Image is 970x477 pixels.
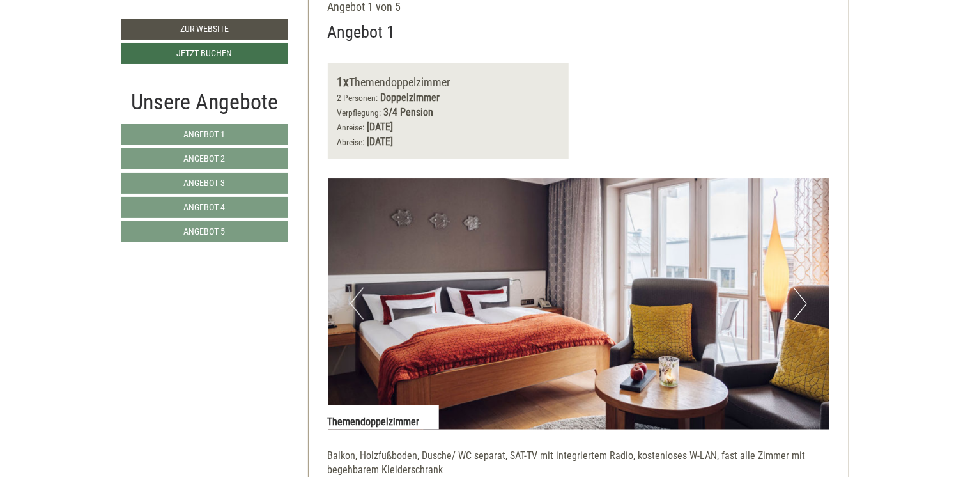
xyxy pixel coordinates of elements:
small: 2 Personen: [337,93,378,103]
div: Angebot 1 [328,20,396,44]
a: Zur Website [121,19,288,40]
img: image [328,178,830,430]
b: Doppelzimmer [381,91,440,104]
b: 1x [337,74,350,90]
small: Verpflegung: [337,107,381,118]
span: Angebot 4 [184,202,226,212]
b: [DATE] [367,136,394,148]
span: Angebot 2 [184,153,226,164]
b: 3/4 Pension [384,106,434,118]
small: Abreise: [337,137,365,147]
button: Next [794,288,807,320]
b: [DATE] [367,121,394,133]
small: Anreise: [337,122,365,132]
span: Angebot 1 [184,129,226,139]
div: Themendoppelzimmer [328,405,439,430]
div: Themendoppelzimmer [337,73,560,91]
button: Previous [350,288,364,320]
div: Unsere Angebote [121,86,288,118]
a: Jetzt buchen [121,43,288,64]
span: Angebot 3 [184,178,226,188]
span: Angebot 5 [184,226,226,237]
